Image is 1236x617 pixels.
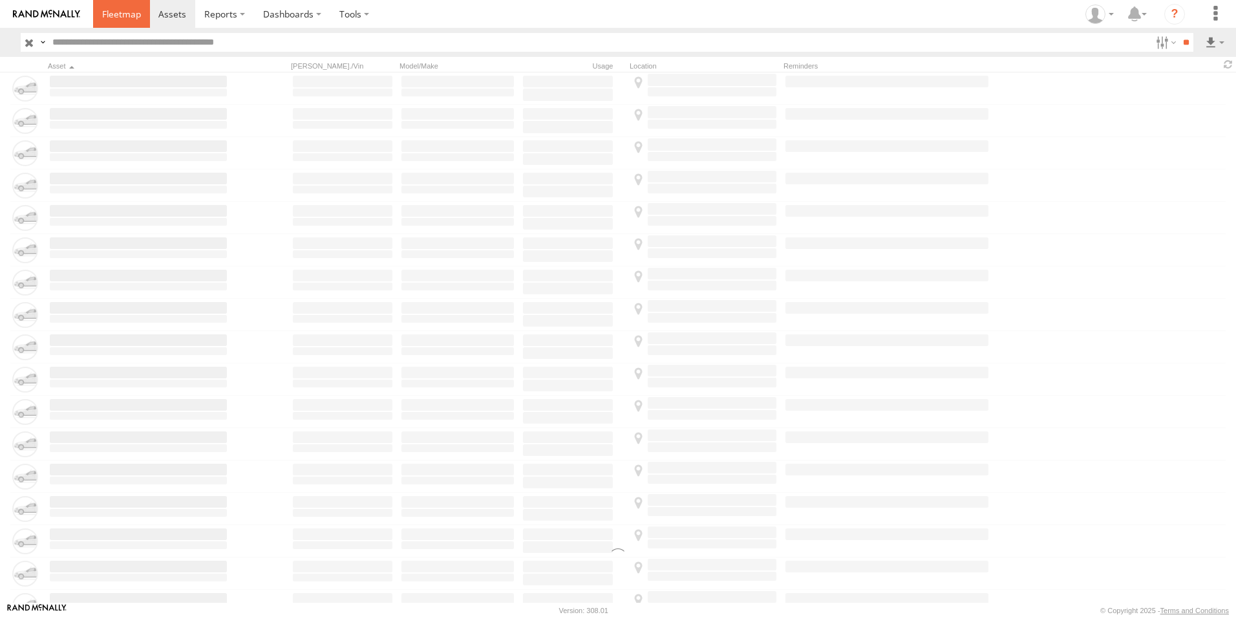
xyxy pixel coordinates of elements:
img: rand-logo.svg [13,10,80,19]
label: Search Query [37,33,48,52]
div: Darren Ward [1081,5,1118,24]
div: Usage [521,61,624,70]
a: Visit our Website [7,604,67,617]
i: ? [1164,4,1185,25]
div: Click to Sort [48,61,229,70]
label: Export results as... [1204,33,1226,52]
a: Terms and Conditions [1160,607,1229,614]
div: © Copyright 2025 - [1100,607,1229,614]
div: Model/Make [400,61,516,70]
span: Refresh [1220,58,1236,70]
label: Search Filter Options [1151,33,1178,52]
div: [PERSON_NAME]./Vin [291,61,394,70]
div: Location [630,61,778,70]
div: Version: 308.01 [559,607,608,614]
div: Reminders [783,61,990,70]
